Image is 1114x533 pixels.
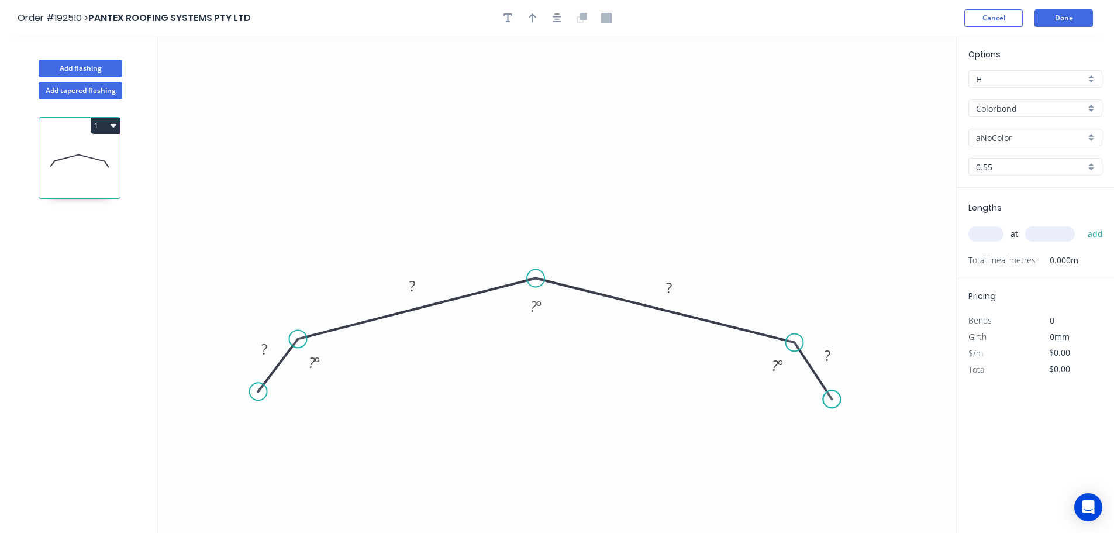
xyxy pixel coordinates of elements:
button: add [1082,224,1109,244]
span: 0.000m [1036,252,1078,269]
span: Order #192510 > [18,11,88,25]
button: Add flashing [39,60,122,77]
tspan: º [315,353,320,372]
svg: 0 [158,36,956,533]
span: Pricing [968,290,996,302]
tspan: ? [409,276,415,295]
tspan: ? [667,278,672,297]
tspan: ? [530,297,537,316]
button: Done [1034,9,1093,27]
button: Cancel [964,9,1023,27]
span: 0mm [1050,331,1070,342]
span: Total lineal metres [968,252,1036,269]
tspan: ? [261,339,267,359]
button: 1 [91,118,120,134]
span: $/m [968,348,983,359]
tspan: ? [309,353,315,372]
tspan: º [778,356,783,375]
span: 0 [1050,315,1054,326]
span: Lengths [968,202,1002,214]
span: Girth [968,331,987,342]
span: Total [968,364,986,375]
tspan: ? [825,346,830,365]
span: at [1010,226,1018,242]
span: PANTEX ROOFING SYSTEMS PTY LTD [88,11,251,25]
input: Material [976,102,1085,115]
button: Add tapered flashing [39,82,122,99]
span: Options [968,49,1001,60]
tspan: ? [772,356,778,375]
span: Bends [968,315,992,326]
input: Colour [976,132,1085,144]
input: Price level [976,73,1085,85]
tspan: º [536,297,542,316]
input: Thickness [976,161,1085,173]
div: Open Intercom Messenger [1074,493,1102,521]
